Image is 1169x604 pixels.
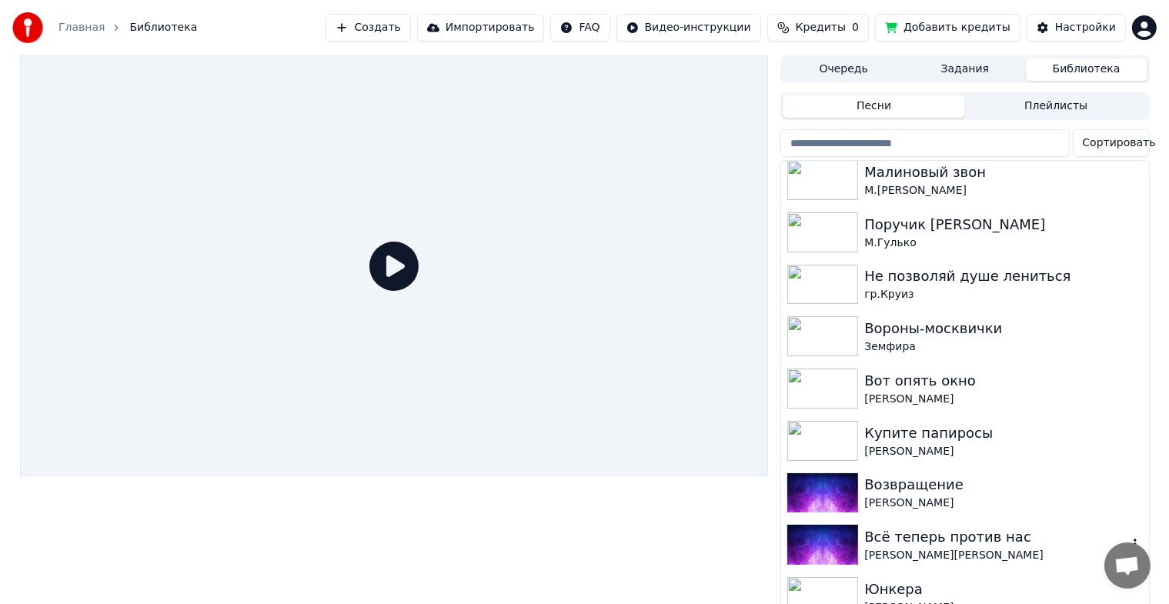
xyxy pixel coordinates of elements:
[864,162,1142,183] div: Малиновый звон
[864,444,1142,459] div: [PERSON_NAME]
[852,20,859,35] span: 0
[864,422,1142,444] div: Купите папиросы
[58,20,105,35] a: Главная
[767,14,869,42] button: Кредиты0
[965,95,1147,118] button: Плейлисты
[864,183,1142,199] div: М.[PERSON_NAME]
[864,235,1142,251] div: М.Гулько
[616,14,761,42] button: Видео-инструкции
[326,14,410,42] button: Создать
[864,287,1142,302] div: гр.Круиз
[1055,20,1116,35] div: Настройки
[783,95,965,118] button: Песни
[12,12,43,43] img: youka
[783,58,904,81] button: Очередь
[864,392,1142,407] div: [PERSON_NAME]
[129,20,197,35] span: Библиотека
[864,496,1142,511] div: [PERSON_NAME]
[1083,135,1156,151] span: Сортировать
[58,20,197,35] nav: breadcrumb
[864,579,1142,600] div: Юнкера
[417,14,545,42] button: Импортировать
[904,58,1026,81] button: Задания
[864,370,1142,392] div: Вот опять окно
[796,20,846,35] span: Кредиты
[864,474,1142,496] div: Возвращение
[864,318,1142,339] div: Вороны-москвички
[875,14,1020,42] button: Добавить кредиты
[1104,542,1151,589] div: Открытый чат
[550,14,610,42] button: FAQ
[864,265,1142,287] div: Не позволяй душе лениться
[864,526,1127,548] div: Всё теперь против нас
[1027,14,1126,42] button: Настройки
[1026,58,1147,81] button: Библиотека
[864,548,1127,563] div: [PERSON_NAME][PERSON_NAME]
[864,339,1142,355] div: Земфира
[864,214,1142,235] div: Поручик [PERSON_NAME]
